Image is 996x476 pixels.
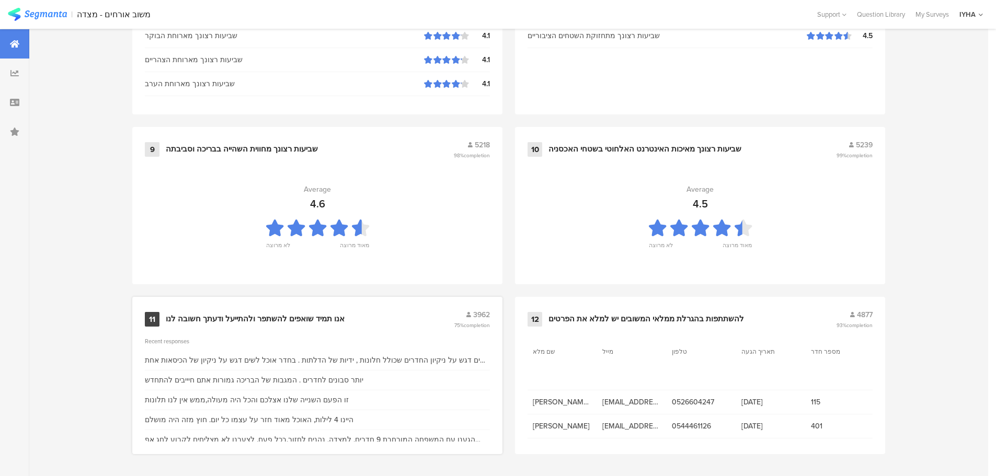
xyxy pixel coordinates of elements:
div: מאוד מרוצה [723,241,752,256]
section: מספר חדר [811,347,858,356]
span: [DATE] [741,397,800,408]
div: זו הפעם השנייה שלנו אצלכם והכל היה מעולה,ממש אין לנו תלונות [145,394,349,405]
div: 4.5 [693,196,708,212]
span: 4877 [857,309,873,320]
section: תאריך הגעה [741,347,788,356]
span: 98% [454,152,490,159]
span: 0526604247 [672,397,731,408]
div: 9 [145,142,159,157]
span: 75% [454,321,490,329]
div: 4.1 [469,54,490,65]
div: | [71,8,73,20]
div: אנו תמיד שואפים להשתפר ולהתייעל ודעתך חשובה לנו [166,314,345,324]
span: 99% [837,152,873,159]
section: מייל [602,347,649,356]
div: שביעות רצונך מתחזוקת השטחים הציבוריים [528,30,807,41]
div: 10 [528,142,542,157]
div: Average [304,184,331,195]
div: הגענו עם המשפחה המורחבת 9 חדרים, למצדה. נהנים לחזור,בכל פעם. לצערנו לא מצליחים לקבוע לחג אף פעם. ... [145,434,490,445]
div: Support [817,6,846,22]
span: 115 [811,397,870,408]
div: 4.1 [469,78,490,89]
div: IYHA [959,9,976,19]
section: שם מלא [533,347,580,356]
div: 4.5 [852,30,873,41]
span: 5239 [856,140,873,150]
span: completion [464,321,490,329]
div: Average [686,184,714,195]
div: היינו 4 לילות, האוכל מאוד חזר על עצמו כל יום. חוץ מזה היה מושלם [145,414,353,425]
div: לא מרוצה [266,241,290,256]
span: [PERSON_NAME] [533,421,592,432]
span: 3962 [473,309,490,320]
div: שביעות רצונך מחווית השהייה בבריכה וסביבתה [166,144,318,155]
span: [EMAIL_ADDRESS][DOMAIN_NAME] [602,397,661,408]
span: 0544461126 [672,421,731,432]
span: 93% [837,321,873,329]
span: completion [846,321,873,329]
div: יותר סבונים לחדרים . המגבות של הבריכה גמורות אתם חיייבים להתחדש [145,375,363,386]
img: segmanta logo [8,8,67,21]
span: [DATE] [741,421,800,432]
span: [PERSON_NAME] [PERSON_NAME] [533,397,592,408]
div: לא מרוצה [649,241,673,256]
span: 5218 [475,140,490,150]
div: 4.6 [310,196,325,212]
div: שביעות רצונך מארוחת הערב [145,78,424,89]
a: My Surveys [910,9,954,19]
div: מאוד מרוצה [340,241,369,256]
span: 401 [811,421,870,432]
div: Recent responses [145,337,490,345]
div: שביעות רצונך מארוחת הצהריים [145,54,424,65]
div: משוב אורחים - מצדה [77,9,151,19]
span: completion [464,152,490,159]
div: שביעות רצונך מאיכות האינטרנט האלחוטי בשטחי האכסניה [548,144,741,155]
div: 4.1 [469,30,490,41]
span: completion [846,152,873,159]
div: 12 [528,312,542,327]
div: להשתתפות בהגרלת ממלאי המשובים יש למלא את הפרטים [548,314,744,324]
div: שביעות רצונך מארוחת הבוקר [145,30,424,41]
span: [EMAIL_ADDRESS] [602,421,661,432]
div: 11 [145,312,159,327]
section: טלפון [672,347,719,356]
a: Question Library [852,9,910,19]
div: לשים דגש על ניקיון החדרים שכולל חלונות , ידיות של הדלתות . בחדר אוכל לשים דגש על ניקיון של הכיסאו... [145,355,490,366]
